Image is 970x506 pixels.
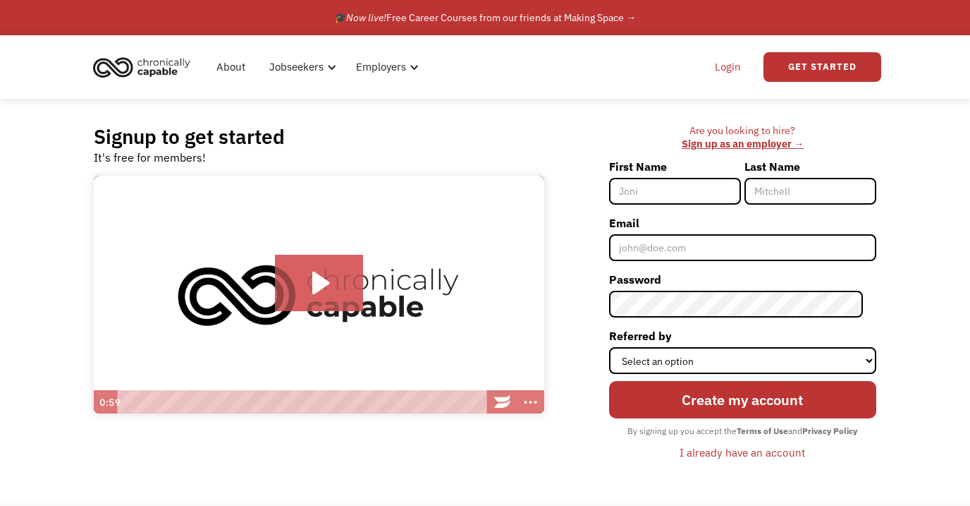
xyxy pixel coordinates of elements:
[94,176,544,414] img: Introducing Chronically Capable
[802,426,857,436] strong: Privacy Policy
[89,52,195,83] img: Chronically Capable logo
[94,149,206,166] div: It's free for members!
[356,59,406,76] div: Employers
[620,422,864,440] div: By signing up you accept the and
[208,44,254,90] a: About
[125,390,481,414] div: Playbar
[669,440,816,464] a: I already have an account
[744,178,876,205] input: Mitchell
[488,390,516,414] a: Wistia Logo -- Learn More
[334,9,636,26] div: 🎓 Free Career Courses from our friends at Making Space →
[680,444,805,461] div: I already have an account
[737,426,788,436] strong: Terms of Use
[763,52,881,82] a: Get Started
[609,268,876,291] label: Password
[269,59,324,76] div: Jobseekers
[682,137,804,150] a: Sign up as an employer →
[89,52,201,83] a: home
[744,155,876,178] label: Last Name
[706,44,749,90] a: Login
[609,178,741,205] input: Joni
[609,212,876,234] label: Email
[348,44,423,90] div: Employers
[516,390,544,414] button: Show more buttons
[609,325,876,347] label: Referred by
[275,255,363,311] button: Play Video: Introducing Chronically Capable
[609,155,876,464] form: Member-Signup-Form
[94,124,285,149] h2: Signup to get started
[346,11,386,24] em: Now live!
[609,155,741,178] label: First Name
[261,44,340,90] div: Jobseekers
[609,124,876,150] div: Are you looking to hire? ‍
[609,381,876,418] input: Create my account
[609,234,876,261] input: john@doe.com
